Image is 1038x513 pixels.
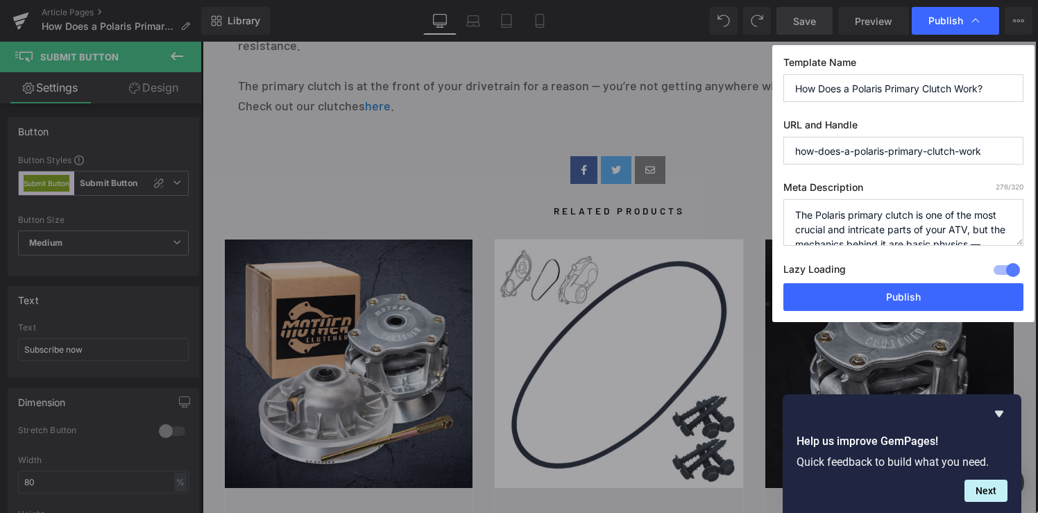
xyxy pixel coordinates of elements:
img: 2014-2015 RZR 1000 XP Primary & Secondary Clutches for bigger 31-33 [24,198,273,446]
span: 276 [996,183,1008,191]
img: Polaris Clutch Cover Gasket + Mounting Screws for RZR, General, Ranger, Ace [294,198,543,446]
p: Quick feedback to build what you need. [797,455,1007,469]
label: Template Name [783,56,1023,74]
button: Next question [964,480,1007,502]
label: Lazy Loading [783,260,846,283]
div: Help us improve GemPages! [797,405,1007,502]
label: Meta Description [783,181,1023,199]
textarea: The Polaris primary clutch is one of the most crucial and intricate parts of your ATV, but the me... [783,199,1023,246]
button: Publish [783,283,1023,311]
h4: related products [13,163,825,176]
span: Publish [928,15,963,27]
span: /320 [996,183,1023,191]
label: URL and Handle [783,119,1023,137]
a: here [164,56,190,72]
img: RZR 1000 S (2016+) Primary Clutch [565,198,813,446]
button: Hide survey [991,405,1007,422]
h2: Help us improve GemPages! [797,433,1007,450]
div: The primary clutch is at the front of your drivetrain for a reason — you’re not getting anywhere ... [37,34,787,74]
